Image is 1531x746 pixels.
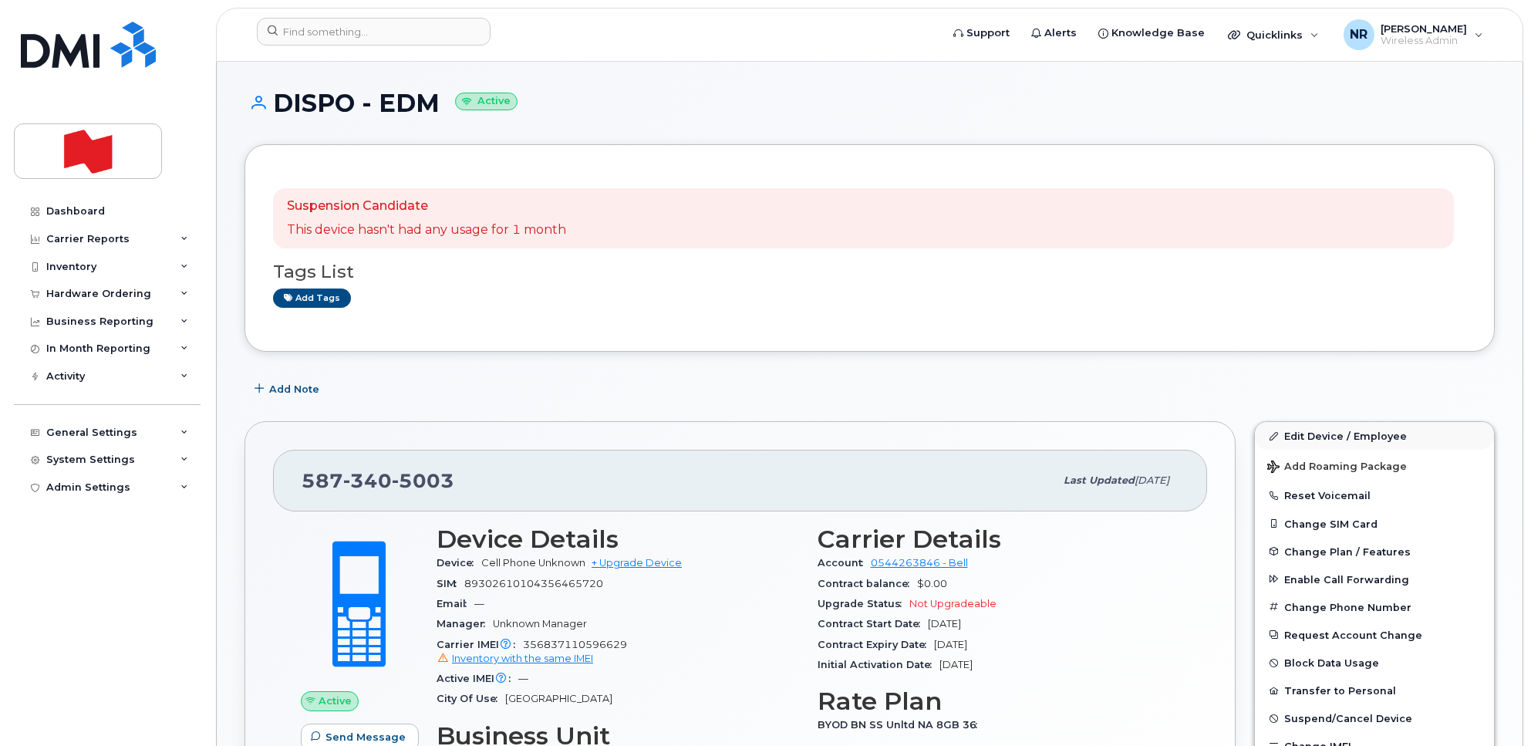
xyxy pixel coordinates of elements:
span: [DATE] [928,618,961,630]
button: Transfer to Personal [1255,677,1494,704]
span: 340 [343,469,392,492]
button: Reset Voicemail [1255,481,1494,509]
a: 0544263846 - Bell [871,557,968,569]
span: Unknown Manager [493,618,587,630]
span: [DATE] [934,639,967,650]
span: Enable Call Forwarding [1284,573,1409,585]
span: Change Plan / Features [1284,545,1411,557]
span: [DATE] [939,659,973,670]
span: $0.00 [917,578,947,589]
a: Edit Device / Employee [1255,422,1494,450]
button: Enable Call Forwarding [1255,565,1494,593]
span: 587 [302,469,454,492]
span: Contract Start Date [818,618,928,630]
h3: Rate Plan [818,687,1180,715]
button: Change Plan / Features [1255,538,1494,565]
span: — [518,673,528,684]
span: 89302610104356465720 [464,578,603,589]
span: Contract Expiry Date [818,639,934,650]
span: Contract balance [818,578,917,589]
span: BYOD BN SS Unltd NA 8GB 36 [818,719,985,731]
a: + Upgrade Device [592,557,682,569]
span: Send Message [325,730,406,744]
h1: DISPO - EDM [244,89,1495,116]
button: Change Phone Number [1255,593,1494,621]
span: Carrier IMEI [437,639,523,650]
h3: Carrier Details [818,525,1180,553]
a: Inventory with the same IMEI [437,653,593,664]
button: Change SIM Card [1255,510,1494,538]
span: Last updated [1064,474,1135,486]
span: Not Upgradeable [909,598,996,609]
p: This device hasn't had any usage for 1 month [287,221,566,239]
span: — [474,598,484,609]
span: Inventory with the same IMEI [452,653,593,664]
span: Active IMEI [437,673,518,684]
span: 356837110596629 [437,639,799,667]
button: Add Roaming Package [1255,450,1494,481]
small: Active [455,93,518,110]
a: Add tags [273,289,351,308]
span: [DATE] [1135,474,1169,486]
button: Block Data Usage [1255,649,1494,677]
h3: Tags List [273,262,1466,282]
span: 5003 [392,469,454,492]
span: Add Roaming Package [1267,461,1407,475]
span: Active [319,694,352,708]
span: Add Note [269,382,319,397]
span: Account [818,557,871,569]
span: Email [437,598,474,609]
span: City Of Use [437,693,505,704]
h3: Device Details [437,525,799,553]
button: Request Account Change [1255,621,1494,649]
span: SIM [437,578,464,589]
span: Device [437,557,481,569]
button: Suspend/Cancel Device [1255,704,1494,732]
span: [GEOGRAPHIC_DATA] [505,693,612,704]
span: Initial Activation Date [818,659,939,670]
button: Add Note [244,375,332,403]
span: Manager [437,618,493,630]
span: Cell Phone Unknown [481,557,585,569]
span: Suspend/Cancel Device [1284,713,1412,724]
span: Upgrade Status [818,598,909,609]
p: Suspension Candidate [287,197,566,215]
